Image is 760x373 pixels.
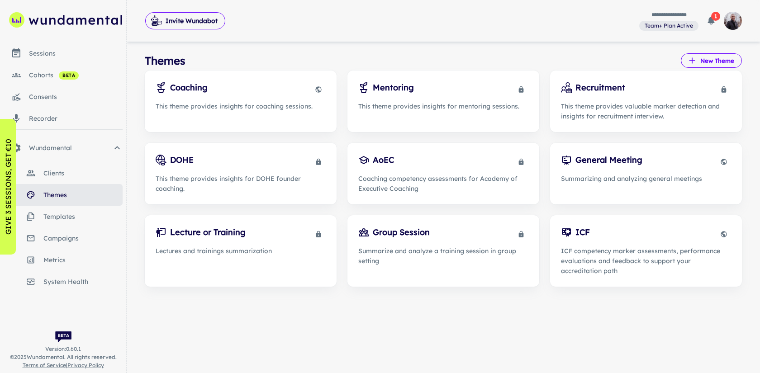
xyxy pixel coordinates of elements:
[43,190,123,200] span: themes
[156,246,326,256] p: Lectures and trainings summarization
[358,246,528,266] p: Summarize and analyze a training session in group setting
[156,174,326,194] p: This theme provides insights for DOHE founder coaching.
[315,158,322,165] svg: Private theme - restricted to selected users
[720,86,727,93] svg: Private theme - restricted to selected users
[4,206,123,227] a: templates
[23,362,66,368] a: Terms of Service
[373,81,414,94] h6: Mentoring
[561,174,731,184] p: Summarizing and analyzing general meetings
[518,231,525,238] svg: Private theme - restricted to selected users
[639,20,698,31] a: View and manage your current plan and billing details.
[561,101,731,121] p: This theme provides valuable marker detection and insights for recruitment interview.
[3,139,14,235] p: GIVE 3 SESSIONS, GET €10
[518,158,525,165] svg: Private theme - restricted to selected users
[4,184,123,206] a: themes
[145,52,185,69] h4: Themes
[724,12,742,30] img: photoURL
[358,101,528,111] p: This theme provides insights for mentoring sessions.
[641,22,697,30] span: Team+ Plan Active
[4,86,123,108] a: consents
[681,53,742,68] button: New Theme
[4,271,123,293] a: system health
[29,143,112,153] span: Wundamental
[29,70,123,80] div: cohorts
[43,255,123,265] span: metrics
[29,113,123,123] div: recorder
[373,226,430,239] h6: Group Session
[720,158,727,165] svg: Public theme - visible to all users
[358,174,528,194] p: Coaching competency assessments for Academy of Executive Coaching
[10,353,117,361] span: © 2025 Wundamental. All rights reserved.
[43,233,123,243] span: campaigns
[373,154,394,166] h6: AoEC
[575,226,590,239] h6: ICF
[4,108,123,129] a: recorder
[23,361,104,369] span: |
[639,21,698,30] span: View and manage your current plan and billing details.
[45,345,81,353] span: Version: 0.60.1
[575,81,625,94] h6: Recruitment
[29,92,123,102] div: consents
[170,226,246,239] h6: Lecture or Training
[4,249,123,271] a: metrics
[156,101,326,111] p: This theme provides insights for coaching sessions.
[43,277,123,287] span: system health
[315,86,322,93] svg: Public theme - visible to all users
[43,168,123,178] span: clients
[4,64,123,86] a: cohorts beta
[145,12,225,30] span: Invite Wundabot to record a meeting
[4,42,123,64] a: sessions
[59,72,79,79] span: beta
[315,231,322,238] svg: Private theme - restricted to selected users
[43,212,123,222] span: templates
[4,137,123,159] div: Wundamental
[145,12,225,29] button: Invite Wundabot
[518,86,525,93] svg: Private theme - restricted to selected users
[702,12,720,30] button: 1
[711,12,720,21] span: 1
[170,154,194,166] h6: DOHE
[720,231,727,238] svg: Public theme - visible to all users
[170,81,208,94] h6: Coaching
[575,154,642,166] h6: General Meeting
[4,227,123,249] a: campaigns
[4,162,123,184] a: clients
[29,48,123,58] div: sessions
[67,362,104,368] a: Privacy Policy
[561,246,731,276] p: ICF competency marker assessments, performance evaluations and feedback to support your accredita...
